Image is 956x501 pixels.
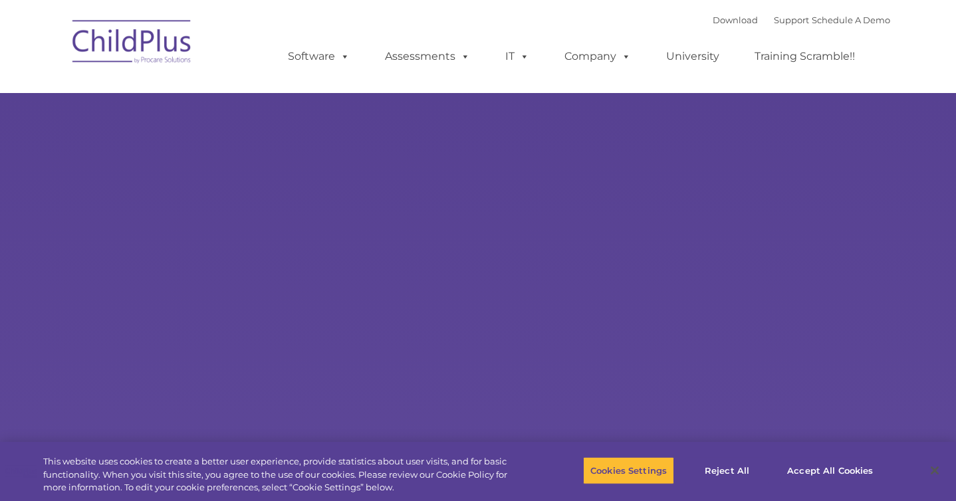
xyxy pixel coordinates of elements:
a: IT [492,43,542,70]
a: Training Scramble!! [741,43,868,70]
button: Reject All [685,456,769,484]
a: Company [551,43,644,70]
div: This website uses cookies to create a better user experience, provide statistics about user visit... [43,455,526,494]
font: | [713,15,890,25]
button: Cookies Settings [583,456,674,484]
a: Support [774,15,809,25]
a: Software [275,43,363,70]
button: Accept All Cookies [780,456,880,484]
img: ChildPlus by Procare Solutions [66,11,199,77]
a: Assessments [372,43,483,70]
a: Download [713,15,758,25]
a: University [653,43,733,70]
button: Close [920,456,949,485]
a: Schedule A Demo [812,15,890,25]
